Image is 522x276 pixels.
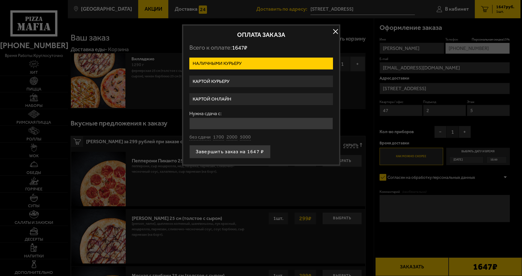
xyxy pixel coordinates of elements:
p: Всего к оплате: [189,44,333,51]
label: Нужна сдача с: [189,111,333,116]
button: 5000 [240,134,251,141]
button: без сдачи [189,134,211,141]
button: 2000 [226,134,237,141]
button: Завершить заказ на 1647 ₽ [189,145,271,158]
h2: Оплата заказа [189,32,333,38]
button: 1700 [213,134,224,141]
label: Картой курьеру [189,76,333,87]
label: Наличными курьеру [189,58,333,69]
span: 1647 ₽ [232,44,247,51]
label: Картой онлайн [189,93,333,105]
